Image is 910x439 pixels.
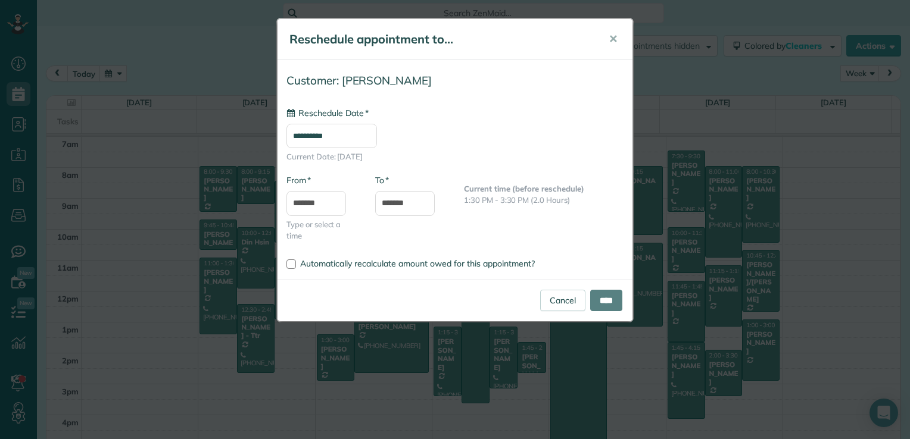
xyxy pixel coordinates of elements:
span: Current Date: [DATE] [286,151,624,162]
h4: Customer: [PERSON_NAME] [286,74,624,87]
label: Reschedule Date [286,107,369,119]
label: From [286,174,311,186]
label: To [375,174,389,186]
span: Automatically recalculate amount owed for this appointment? [300,258,535,269]
p: 1:30 PM - 3:30 PM (2.0 Hours) [464,195,624,206]
a: Cancel [540,290,585,311]
span: ✕ [609,32,618,46]
span: Type or select a time [286,219,357,242]
b: Current time (before reschedule) [464,184,584,193]
h5: Reschedule appointment to... [289,31,592,48]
